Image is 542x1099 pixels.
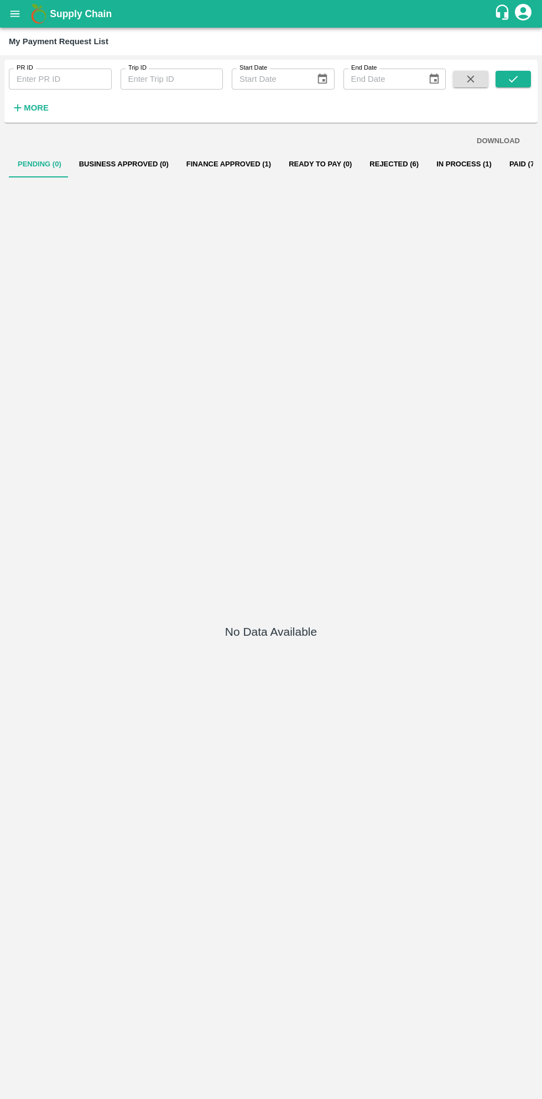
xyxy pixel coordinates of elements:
[513,2,533,25] div: account of current user
[424,69,445,90] button: Choose date
[50,6,494,22] a: Supply Chain
[312,69,333,90] button: Choose date
[17,64,33,72] label: PR ID
[28,3,50,25] img: logo
[50,8,112,19] b: Supply Chain
[239,64,267,72] label: Start Date
[472,132,524,151] button: DOWNLOAD
[70,151,178,177] button: Business Approved (0)
[343,69,419,90] input: End Date
[178,151,280,177] button: Finance Approved (1)
[9,151,70,177] button: Pending (0)
[9,69,112,90] input: Enter PR ID
[361,151,428,177] button: Rejected (6)
[24,103,49,112] strong: More
[121,69,223,90] input: Enter Trip ID
[128,64,147,72] label: Trip ID
[232,69,308,90] input: Start Date
[9,34,108,49] div: My Payment Request List
[494,4,513,24] div: customer-support
[2,1,28,27] button: open drawer
[9,98,51,117] button: More
[280,151,361,177] button: Ready To Pay (0)
[428,151,501,177] button: In Process (1)
[225,624,317,640] h5: No Data Available
[351,64,377,72] label: End Date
